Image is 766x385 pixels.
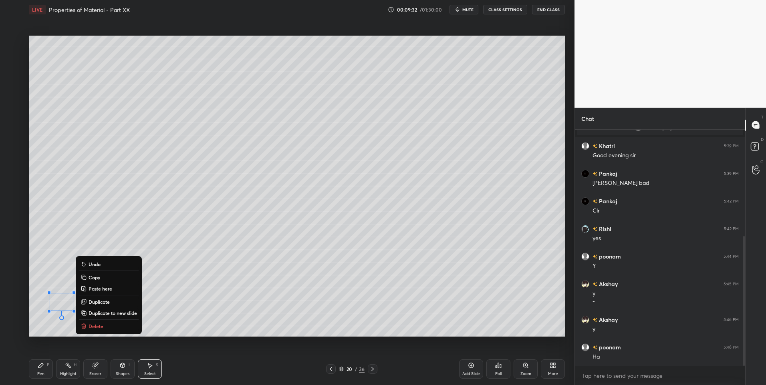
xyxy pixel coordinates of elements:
[597,225,611,233] h6: Rishi
[597,197,617,205] h6: Pankaj
[593,298,739,306] div: -
[593,172,597,176] img: no-rating-badge.077c3623.svg
[634,123,642,131] img: default.png
[79,308,139,318] button: Duplicate to new slide
[671,124,686,130] span: joined
[593,255,597,259] img: no-rating-badge.077c3623.svg
[593,290,739,298] div: y
[355,367,357,371] div: /
[89,285,112,292] p: Paste here
[724,254,739,259] div: 5:44 PM
[79,321,139,331] button: Delete
[724,281,739,286] div: 5:45 PM
[724,345,739,349] div: 5:46 PM
[89,310,137,316] p: Duplicate to new slide
[483,5,527,14] button: CLASS SETTINGS
[79,297,139,307] button: Duplicate
[761,114,764,120] p: T
[597,315,618,324] h6: Akshay
[116,372,129,376] div: Shapes
[79,259,139,269] button: Undo
[532,5,565,14] button: End Class
[724,226,739,231] div: 5:42 PM
[593,144,597,148] img: no-rating-badge.077c3623.svg
[593,235,739,243] div: yes
[593,345,597,350] img: no-rating-badge.077c3623.svg
[581,197,589,205] img: 028813a5328843dba5b1b8c46882d55e.jpg
[581,252,589,260] img: default.png
[79,284,139,293] button: Paste here
[37,372,44,376] div: Pen
[548,372,558,376] div: More
[724,171,739,176] div: 5:39 PM
[89,274,100,281] p: Copy
[593,282,597,287] img: no-rating-badge.077c3623.svg
[761,136,764,142] p: D
[575,130,745,366] div: grid
[597,252,621,261] h6: poonam
[89,299,110,305] p: Duplicate
[79,273,139,282] button: Copy
[593,152,739,160] div: Good evening sir
[593,318,597,322] img: no-rating-badge.077c3623.svg
[29,5,46,14] div: LIVE
[156,363,158,367] div: S
[520,372,531,376] div: Zoom
[462,372,480,376] div: Add Slide
[760,159,764,165] p: G
[89,323,103,329] p: Delete
[462,7,474,12] span: mute
[597,142,615,150] h6: Khatri
[724,143,739,148] div: 5:39 PM
[144,372,156,376] div: Select
[74,363,77,367] div: H
[49,6,130,14] h4: Properties of Material - Part XX
[593,179,739,187] div: [PERSON_NAME] bad
[724,199,739,203] div: 5:42 PM
[593,227,597,231] img: no-rating-badge.077c3623.svg
[345,367,353,371] div: 20
[593,353,739,361] div: Ha
[652,124,671,130] span: dimple
[575,108,601,129] p: Chat
[89,372,101,376] div: Eraser
[581,343,589,351] img: default.png
[47,363,49,367] div: P
[593,325,739,333] div: y
[724,317,739,322] div: 5:46 PM
[581,280,589,288] img: bb273ed81f604b29973a29a84a59657c.png
[581,142,589,150] img: default.png
[593,199,597,204] img: no-rating-badge.077c3623.svg
[359,365,365,373] div: 36
[597,280,618,288] h6: Akshay
[581,315,589,323] img: bb273ed81f604b29973a29a84a59657c.png
[593,207,739,215] div: Clr
[60,372,77,376] div: Highlight
[581,169,589,177] img: 028813a5328843dba5b1b8c46882d55e.jpg
[581,225,589,233] img: bf4054a70c904089aaf21c540a053cd7.jpg
[89,261,101,267] p: Undo
[495,372,502,376] div: Poll
[593,262,739,270] div: Y
[597,343,621,351] h6: poonam
[597,169,617,178] h6: Pankaj
[129,363,131,367] div: L
[450,5,478,14] button: mute
[645,125,650,130] img: no-rating-badge.077c3623.svg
